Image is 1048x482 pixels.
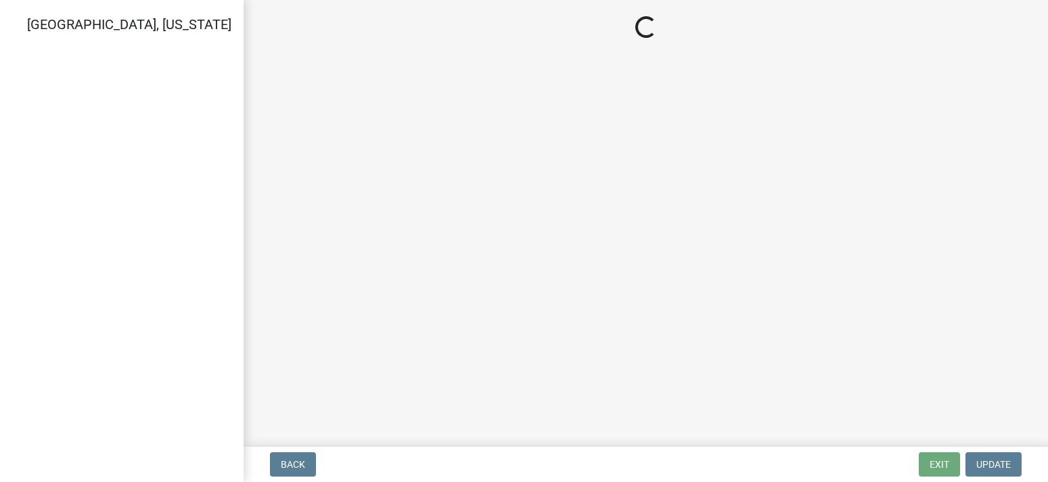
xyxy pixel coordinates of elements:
[270,452,316,477] button: Back
[919,452,960,477] button: Exit
[281,459,305,470] span: Back
[965,452,1022,477] button: Update
[976,459,1011,470] span: Update
[27,16,231,32] span: [GEOGRAPHIC_DATA], [US_STATE]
